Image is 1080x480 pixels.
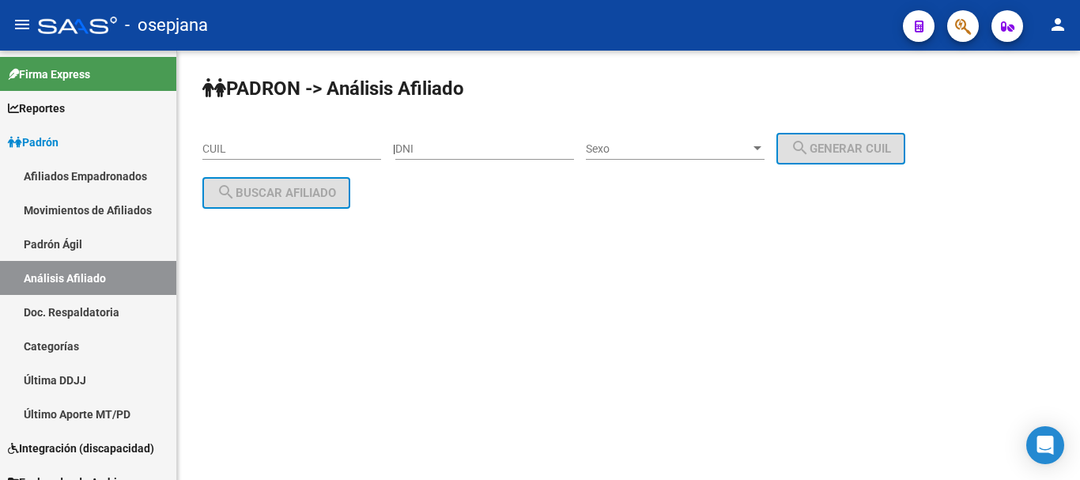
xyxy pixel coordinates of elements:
[791,142,891,156] span: Generar CUIL
[8,66,90,83] span: Firma Express
[217,183,236,202] mat-icon: search
[8,134,59,151] span: Padrón
[586,142,750,156] span: Sexo
[202,177,350,209] button: Buscar afiliado
[393,142,917,155] div: |
[217,186,336,200] span: Buscar afiliado
[125,8,208,43] span: - osepjana
[776,133,905,164] button: Generar CUIL
[1048,15,1067,34] mat-icon: person
[8,440,154,457] span: Integración (discapacidad)
[8,100,65,117] span: Reportes
[13,15,32,34] mat-icon: menu
[1026,426,1064,464] div: Open Intercom Messenger
[791,138,810,157] mat-icon: search
[202,77,464,100] strong: PADRON -> Análisis Afiliado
